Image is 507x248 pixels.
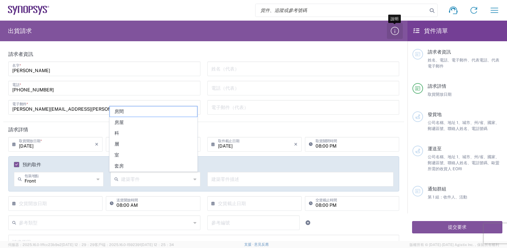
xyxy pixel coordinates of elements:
[428,92,452,97] span: 取貨開放日期
[8,243,95,247] span: 伺服器：2025.16.0-1ffcc23b9e2
[462,154,474,159] span: 城市、
[409,242,499,248] span: 版權所有 © [DATE]-[DATE] Agistix Inc.，保留所有權利
[8,242,174,248] span: 客戶
[8,127,28,132] font: 請求詳情
[487,120,499,125] span: 國家、
[428,194,443,199] span: 第 1 組：
[254,242,269,246] a: 意見反應
[110,106,197,117] span: 房間
[428,146,442,151] span: 運送至
[487,154,499,159] span: 國家、
[8,51,33,57] font: 請求者資訊
[428,112,442,117] span: 發貨地
[412,221,502,233] button: 提交要求
[428,120,448,125] span: 公司名稱、
[8,27,32,35] h2: 出貨請求
[110,161,197,171] span: 套房
[471,160,491,165] span: 電話號碼、
[448,126,471,131] span: 聯絡人姓名、
[102,243,174,247] span: 端：2025.16.0-1592391
[474,154,487,159] span: 州/省、
[424,27,448,34] font: 貨件清單
[244,242,254,246] a: 支援
[428,160,448,165] span: 郵遞區號、
[428,83,446,89] span: 請求詳情
[462,120,474,125] span: 城市、
[110,117,197,128] span: 房屋
[452,58,471,62] span: 電子郵件、
[459,194,467,199] span: 活動
[110,150,197,160] span: 室
[62,243,95,247] span: [DATE] 12：29：29
[428,154,448,159] span: 公司名稱、
[141,243,174,247] span: [DATE] 12：25：34
[448,160,471,165] span: 聯絡人姓名、
[303,218,313,227] a: Add Reference
[474,120,487,125] span: 州/省、
[110,139,197,149] span: 層
[428,186,446,191] span: 通知群組
[471,126,487,131] span: 電話號碼
[440,58,452,62] span: 電話、
[95,139,99,150] i: ×
[428,58,440,62] span: 姓名、
[255,4,427,17] input: 貨件、追蹤或參考號碼
[471,58,491,62] span: 代表電話、
[448,120,462,125] span: 地址 1、
[110,128,197,138] span: 科
[14,162,41,167] label: 預約取件
[428,49,451,55] span: 請求者資訊
[428,126,448,131] span: 郵遞區號、
[443,194,459,199] span: 收件人、
[448,154,462,159] span: 地址 1、
[294,139,298,150] i: ×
